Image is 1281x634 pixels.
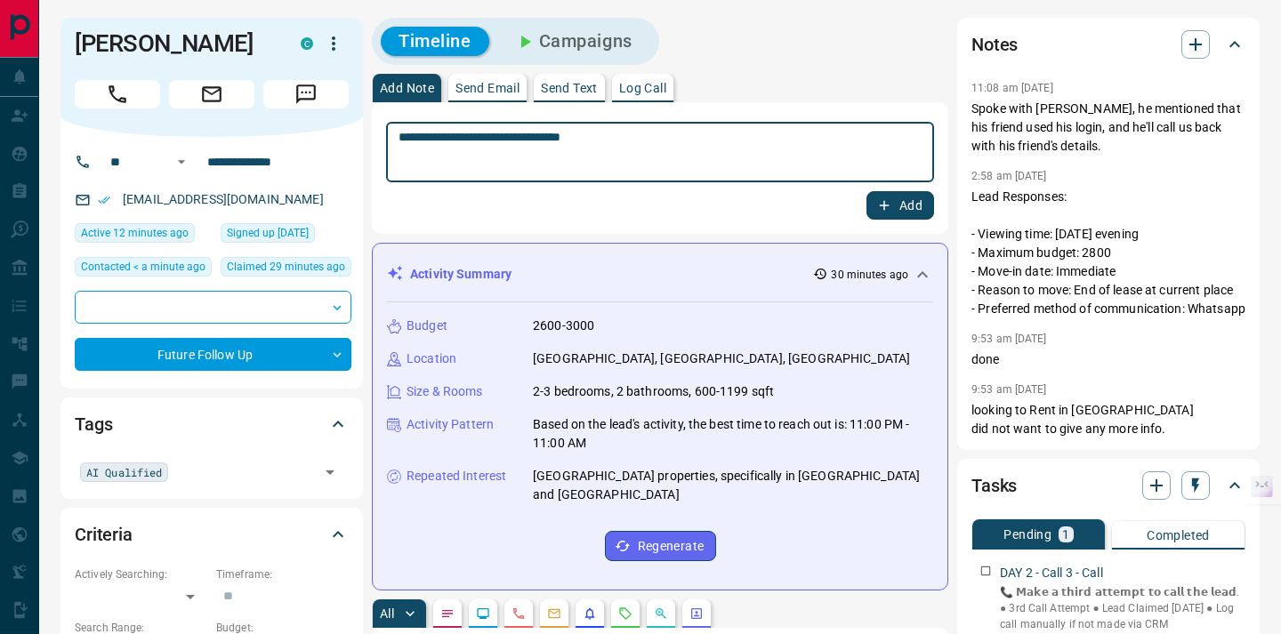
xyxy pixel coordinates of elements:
[971,30,1018,59] h2: Notes
[75,29,274,58] h1: [PERSON_NAME]
[407,349,456,368] p: Location
[81,258,205,276] span: Contacted < a minute ago
[496,27,650,56] button: Campaigns
[971,383,1047,396] p: 9:53 am [DATE]
[1003,528,1051,541] p: Pending
[971,23,1245,66] div: Notes
[407,467,506,486] p: Repeated Interest
[476,606,490,621] svg: Lead Browsing Activity
[407,415,494,434] p: Activity Pattern
[971,333,1047,345] p: 9:53 am [DATE]
[971,471,1017,500] h2: Tasks
[583,606,597,621] svg: Listing Alerts
[440,606,455,621] svg: Notes
[533,415,933,453] p: Based on the lead's activity, the best time to reach out is: 11:00 PM - 11:00 AM
[75,513,349,556] div: Criteria
[654,606,668,621] svg: Opportunities
[75,338,351,371] div: Future Follow Up
[971,100,1245,156] p: Spoke with [PERSON_NAME], he mentioned that his friend used his login, and he'll call us back wit...
[171,151,192,173] button: Open
[689,606,704,621] svg: Agent Actions
[1062,528,1069,541] p: 1
[971,170,1047,182] p: 2:58 am [DATE]
[123,192,324,206] a: [EMAIL_ADDRESS][DOMAIN_NAME]
[75,80,160,108] span: Call
[380,607,394,620] p: All
[971,464,1245,507] div: Tasks
[1000,564,1103,582] p: DAY 2 - Call 3 - Call
[1000,584,1245,632] p: 📞 𝗠𝗮𝗸𝗲 𝗮 𝘁𝗵𝗶𝗿𝗱 𝗮𝘁𝘁𝗲𝗺𝗽𝘁 𝘁𝗼 𝗰𝗮𝗹𝗹 𝘁𝗵𝗲 𝗹𝗲𝗮𝗱. ● 3rd Call Attempt ● Lead Claimed [DATE] ● Log call manu...
[75,410,112,438] h2: Tags
[381,27,489,56] button: Timeline
[410,265,512,284] p: Activity Summary
[618,606,632,621] svg: Requests
[75,520,133,549] h2: Criteria
[387,258,933,291] div: Activity Summary30 minutes ago
[533,467,933,504] p: [GEOGRAPHIC_DATA] properties, specifically in [GEOGRAPHIC_DATA] and [GEOGRAPHIC_DATA]
[263,80,349,108] span: Message
[1147,529,1210,542] p: Completed
[605,531,716,561] button: Regenerate
[221,257,351,282] div: Wed Aug 13 2025
[221,223,351,248] div: Thu Jul 10 2025
[227,258,345,276] span: Claimed 29 minutes ago
[512,606,526,621] svg: Calls
[98,194,110,206] svg: Email Verified
[866,191,934,220] button: Add
[75,566,207,582] p: Actively Searching:
[971,82,1053,94] p: 11:08 am [DATE]
[380,82,434,94] p: Add Note
[169,80,254,108] span: Email
[318,460,342,485] button: Open
[971,188,1245,318] p: Lead Responses: - Viewing time: [DATE] evening - Maximum budget: 2800 - Move-in date: Immediate -...
[81,224,189,242] span: Active 12 minutes ago
[533,382,774,401] p: 2-3 bedrooms, 2 bathrooms, 600-1199 sqft
[75,403,349,445] div: Tags
[619,82,666,94] p: Log Call
[407,317,447,335] p: Budget
[75,223,212,248] div: Wed Aug 13 2025
[227,224,309,242] span: Signed up [DATE]
[541,82,598,94] p: Send Text
[216,566,349,582] p: Timeframe:
[407,382,483,401] p: Size & Rooms
[75,257,212,282] div: Wed Aug 13 2025
[533,349,910,368] p: [GEOGRAPHIC_DATA], [GEOGRAPHIC_DATA], [GEOGRAPHIC_DATA]
[533,317,594,335] p: 2600-3000
[301,37,313,50] div: condos.ca
[831,267,908,283] p: 30 minutes ago
[86,463,162,481] span: AI Qualified
[547,606,561,621] svg: Emails
[971,401,1245,438] p: looking to Rent in [GEOGRAPHIC_DATA] did not want to give any more info.
[971,350,1245,369] p: done
[455,82,520,94] p: Send Email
